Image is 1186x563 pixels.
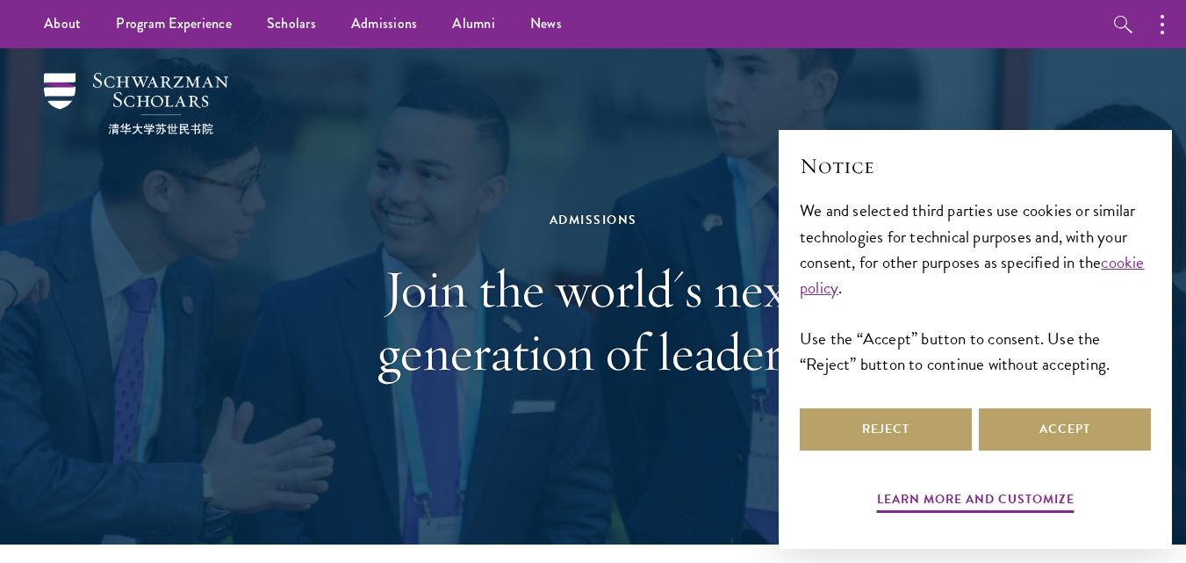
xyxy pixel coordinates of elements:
h1: Join the world's next generation of leaders. [291,257,896,384]
a: cookie policy [800,249,1145,300]
h2: Notice [800,151,1151,181]
img: Schwarzman Scholars [44,73,228,134]
button: Accept [979,408,1151,451]
button: Learn more and customize [877,488,1075,516]
div: Admissions [291,209,896,231]
div: We and selected third parties use cookies or similar technologies for technical purposes and, wit... [800,198,1151,376]
button: Reject [800,408,972,451]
